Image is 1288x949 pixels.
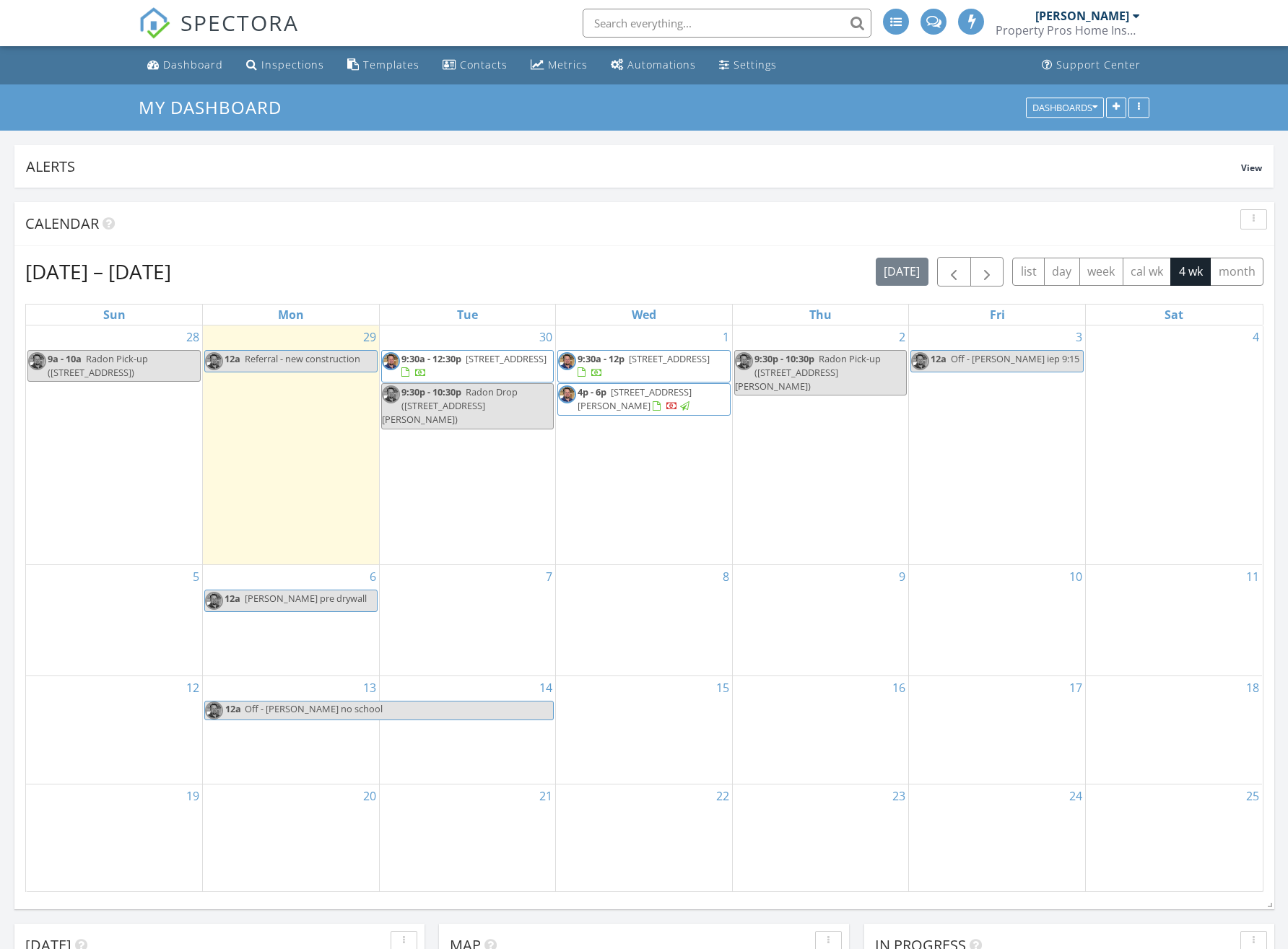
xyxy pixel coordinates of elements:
a: Go to October 5, 2025 [190,565,202,588]
img: james_l_inspector.jpg [205,352,223,370]
a: Templates [341,52,425,79]
a: Contacts [437,52,513,79]
a: Friday [987,305,1008,325]
span: 9:30p - 10:30p [754,352,814,365]
a: Support Center [1036,52,1146,79]
a: Settings [713,52,783,79]
img: james_l_inspector.jpg [382,352,400,370]
td: Go to October 2, 2025 [732,325,909,565]
span: 12a [225,352,240,365]
span: 9:30p - 10:30p [401,385,461,398]
div: Dashboard [163,58,223,71]
a: Go to October 1, 2025 [720,325,732,349]
div: Settings [734,58,777,71]
a: Tuesday [454,305,481,325]
td: Go to October 1, 2025 [556,325,733,565]
span: 4p - 6p [578,385,606,398]
span: Referral - new construction [245,352,360,365]
div: Dashboards [1032,102,1097,113]
a: 4p - 6p [STREET_ADDRESS][PERSON_NAME] [578,385,692,412]
td: Go to October 11, 2025 [1085,565,1262,676]
td: Go to October 5, 2025 [26,565,203,676]
button: list [1012,258,1045,286]
a: Go to October 17, 2025 [1066,676,1085,699]
a: Go to October 11, 2025 [1243,565,1262,588]
img: james_l_inspector.jpg [382,385,400,403]
a: Go to September 30, 2025 [536,325,555,349]
td: Go to October 8, 2025 [556,565,733,676]
button: month [1210,258,1263,286]
a: Go to October 6, 2025 [367,565,379,588]
span: 12a [931,352,947,365]
a: Go to October 23, 2025 [889,784,908,808]
a: Saturday [1162,305,1186,325]
button: week [1079,258,1123,286]
div: Automations [627,58,696,71]
a: Go to October 18, 2025 [1243,676,1262,699]
span: SPECTORA [180,7,299,38]
a: Go to October 24, 2025 [1066,784,1085,808]
a: 9:30a - 12:30p [STREET_ADDRESS] [401,352,547,379]
img: james_l_inspector.jpg [205,701,223,720]
td: Go to October 18, 2025 [1085,676,1262,784]
a: Go to October 3, 2025 [1073,325,1085,349]
div: Alerts [26,157,1241,176]
span: [STREET_ADDRESS][PERSON_NAME] [578,385,692,412]
span: Radon Pick-up ([STREET_ADDRESS][PERSON_NAME]) [735,352,881,393]
a: Go to September 28, 2025 [183,325,202,349]
td: Go to October 22, 2025 [556,784,733,891]
button: cal wk [1123,258,1172,286]
h2: [DATE] – [DATE] [25,257,171,286]
td: Go to October 23, 2025 [732,784,909,891]
a: Go to October 10, 2025 [1066,565,1085,588]
td: Go to October 17, 2025 [909,676,1086,784]
img: james_l_inspector.jpg [558,352,576,370]
a: SPECTORA [139,19,299,50]
a: Go to October 14, 2025 [536,676,555,699]
td: Go to October 6, 2025 [203,565,380,676]
a: Go to October 21, 2025 [536,784,555,808]
div: Inspections [261,58,324,71]
span: 12a [225,701,242,720]
a: 9:30a - 12p [STREET_ADDRESS] [557,350,731,382]
a: Thursday [806,305,835,325]
a: Go to October 20, 2025 [360,784,379,808]
a: 9:30a - 12p [STREET_ADDRESS] [578,352,710,379]
a: Inspections [240,52,330,79]
td: Go to October 21, 2025 [379,784,556,891]
span: [PERSON_NAME] pre drywall [245,592,367,605]
span: Off - [PERSON_NAME] iep 9:15 [951,352,1079,365]
span: View [1241,162,1262,174]
img: The Best Home Inspection Software - Spectora [139,7,170,39]
a: Go to October 7, 2025 [543,565,555,588]
input: Search everything... [583,9,871,38]
img: james_l_inspector.jpg [28,352,46,370]
td: Go to October 14, 2025 [379,676,556,784]
img: james_l_inspector.jpg [735,352,753,370]
td: Go to October 4, 2025 [1085,325,1262,565]
a: 4p - 6p [STREET_ADDRESS][PERSON_NAME] [557,383,731,416]
div: Metrics [548,58,588,71]
td: Go to October 15, 2025 [556,676,733,784]
div: Support Center [1056,58,1141,71]
span: [STREET_ADDRESS] [466,352,547,365]
td: Go to October 24, 2025 [909,784,1086,891]
a: Wednesday [629,305,659,325]
td: Go to October 19, 2025 [26,784,203,891]
a: Go to October 25, 2025 [1243,784,1262,808]
a: My Dashboard [139,95,294,119]
button: Next [970,257,1004,287]
span: 9:30a - 12:30p [401,352,461,365]
a: Go to October 22, 2025 [713,784,732,808]
td: Go to October 16, 2025 [732,676,909,784]
td: Go to October 9, 2025 [732,565,909,676]
span: Calendar [25,214,99,233]
td: Go to September 29, 2025 [203,325,380,565]
img: james_l_inspector.jpg [911,352,929,370]
a: Go to October 16, 2025 [889,676,908,699]
div: Contacts [460,58,508,71]
a: Metrics [525,52,593,79]
span: Radon Pick-up ([STREET_ADDRESS]) [48,352,148,379]
button: day [1044,258,1080,286]
button: 4 wk [1170,258,1211,286]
